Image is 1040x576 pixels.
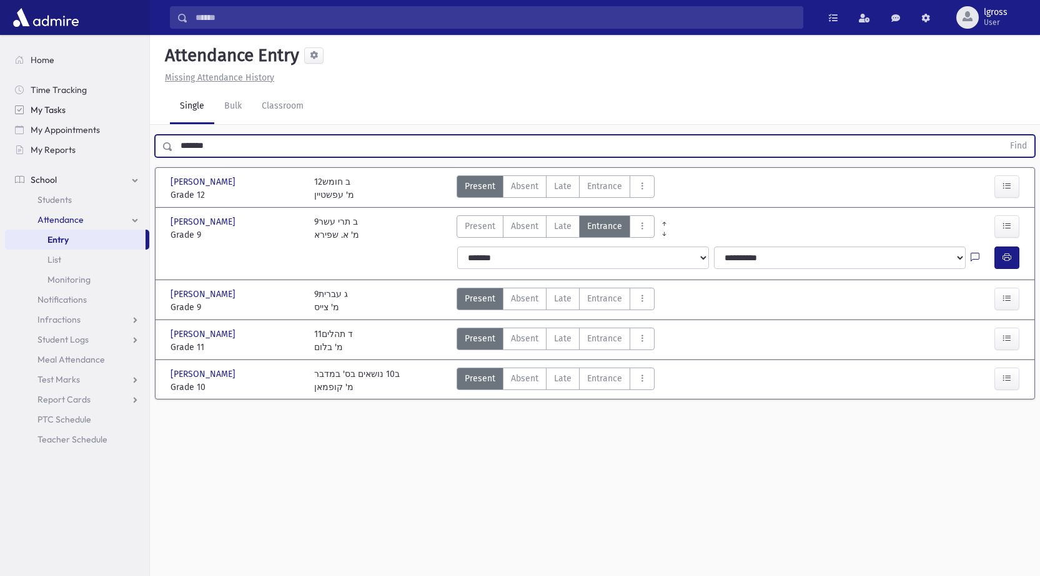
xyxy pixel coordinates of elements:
[37,434,107,445] span: Teacher Schedule
[465,292,495,305] span: Present
[465,180,495,193] span: Present
[188,6,803,29] input: Search
[171,368,238,381] span: [PERSON_NAME]
[587,372,622,385] span: Entrance
[31,124,100,135] span: My Appointments
[465,372,495,385] span: Present
[171,301,302,314] span: Grade 9
[5,140,149,160] a: My Reports
[465,332,495,345] span: Present
[31,104,66,115] span: My Tasks
[171,381,302,394] span: Grade 10
[5,210,149,230] a: Attendance
[37,334,89,345] span: Student Logs
[5,349,149,369] a: Meal Attendance
[31,144,76,155] span: My Reports
[5,389,149,409] a: Report Cards
[160,45,299,66] h5: Attendance Entry
[214,89,252,124] a: Bulk
[5,329,149,349] a: Student Logs
[37,314,81,325] span: Infractions
[47,234,69,245] span: Entry
[37,294,87,305] span: Notifications
[587,180,622,193] span: Entrance
[314,215,359,242] div: 9ב תרי עשר מ' א. שפירא
[5,230,146,250] a: Entry
[554,220,572,233] span: Late
[554,372,572,385] span: Late
[554,332,572,345] span: Late
[457,288,655,314] div: AttTypes
[457,175,655,202] div: AttTypes
[984,7,1008,17] span: lgross
[457,328,655,354] div: AttTypes
[5,270,149,290] a: Monitoring
[37,394,91,405] span: Report Cards
[5,190,149,210] a: Students
[587,220,622,233] span: Entrance
[587,332,622,345] span: Entrance
[37,374,80,385] span: Test Marks
[5,50,149,70] a: Home
[165,72,274,83] u: Missing Attendance History
[511,292,538,305] span: Absent
[37,354,105,365] span: Meal Attendance
[5,120,149,140] a: My Appointments
[5,170,149,190] a: School
[314,328,353,354] div: 11ד תהלים מ' בלום
[554,292,572,305] span: Late
[587,292,622,305] span: Entrance
[171,215,238,228] span: [PERSON_NAME]
[170,89,214,124] a: Single
[5,290,149,310] a: Notifications
[465,220,495,233] span: Present
[5,369,149,389] a: Test Marks
[457,215,655,242] div: AttTypes
[37,194,72,205] span: Students
[511,220,538,233] span: Absent
[252,89,314,124] a: Classroom
[457,368,655,394] div: AttTypes
[31,84,87,95] span: Time Tracking
[554,180,572,193] span: Late
[37,214,84,225] span: Attendance
[47,274,91,285] span: Monitoring
[171,228,302,242] span: Grade 9
[10,5,82,30] img: AdmirePro
[511,332,538,345] span: Absent
[47,254,61,265] span: List
[31,54,54,66] span: Home
[31,174,57,185] span: School
[171,188,302,202] span: Grade 12
[511,180,538,193] span: Absent
[37,414,91,425] span: PTC Schedule
[171,175,238,188] span: [PERSON_NAME]
[511,372,538,385] span: Absent
[5,310,149,329] a: Infractions
[1003,135,1034,157] button: Find
[5,80,149,100] a: Time Tracking
[5,429,149,449] a: Teacher Schedule
[160,72,274,83] a: Missing Attendance History
[314,288,348,314] div: 9ג עברית מ' צייס
[314,368,400,394] div: ב10 נושאים בס' במדבר מ' קופמאן
[5,409,149,429] a: PTC Schedule
[171,328,238,341] span: [PERSON_NAME]
[314,175,354,202] div: 12ב חומש מ' עפשטיין
[171,288,238,301] span: [PERSON_NAME]
[5,250,149,270] a: List
[984,17,1008,27] span: User
[5,100,149,120] a: My Tasks
[171,341,302,354] span: Grade 11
